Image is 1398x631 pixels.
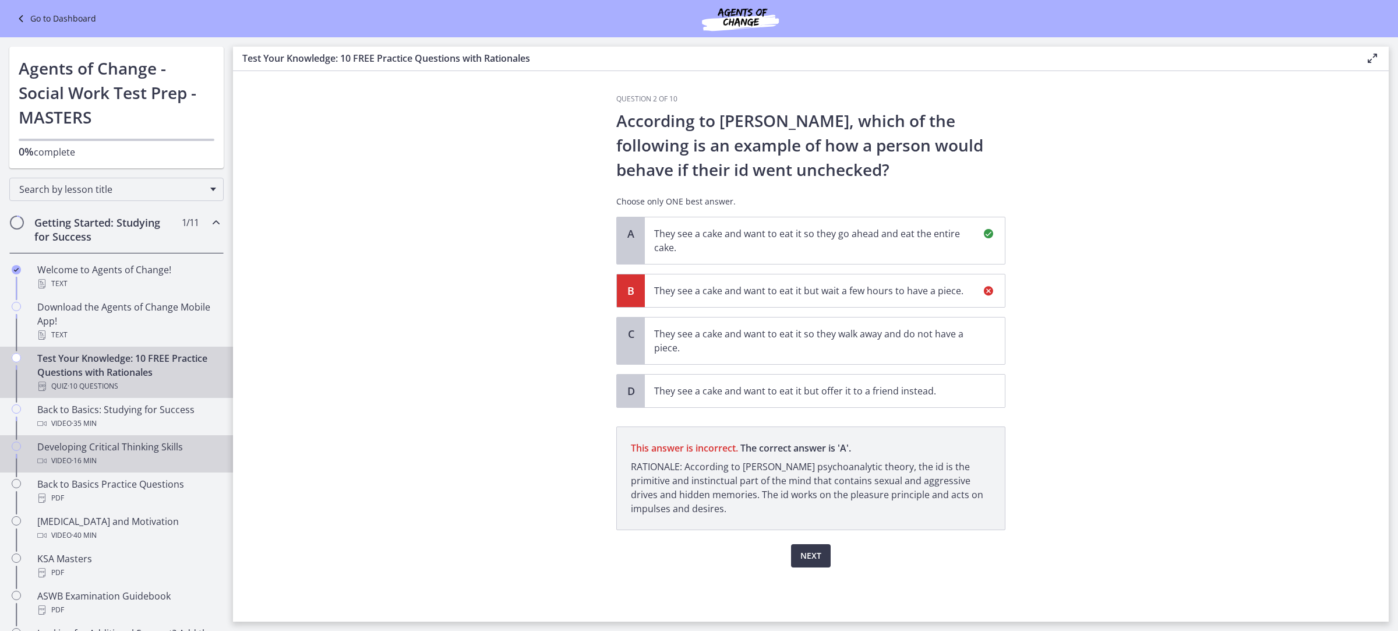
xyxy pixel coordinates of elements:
[37,263,219,291] div: Welcome to Agents of Change!
[37,589,219,617] div: ASWB Examination Guidebook
[37,528,219,542] div: Video
[37,477,219,505] div: Back to Basics Practice Questions
[72,417,97,431] span: · 35 min
[654,384,972,398] p: They see a cake and want to eat it but offer it to a friend instead.
[68,379,118,393] span: · 10 Questions
[654,227,972,255] p: They see a cake and want to eat it so they go ahead and eat the entire cake.
[37,603,219,617] div: PDF
[616,94,1005,104] h3: Question 2 of 10
[19,144,34,158] span: 0%
[37,454,219,468] div: Video
[14,12,96,26] a: Go to Dashboard
[791,544,831,567] button: Next
[616,196,1005,207] p: Choose only ONE best answer.
[19,144,214,159] p: complete
[37,300,219,342] div: Download the Agents of Change Mobile App!
[37,277,219,291] div: Text
[37,566,219,580] div: PDF
[631,460,991,516] p: RATIONALE: According to [PERSON_NAME] psychoanalytic theory, the id is the primitive and instinct...
[9,178,224,201] div: Search by lesson title
[37,351,219,393] div: Test Your Knowledge: 10 FREE Practice Questions with Rationales
[631,441,991,455] span: The correct answer is
[624,327,638,341] span: C
[12,265,21,274] i: Completed
[37,552,219,580] div: KSA Masters
[654,284,972,298] p: They see a cake and want to eat it but wait a few hours to have a piece.
[182,216,199,230] span: 1 / 11
[631,442,738,454] span: This answer is incorrect.
[37,440,219,468] div: Developing Critical Thinking Skills
[654,327,972,355] p: They see a cake and want to eat it so they walk away and do not have a piece.
[242,51,1347,65] h3: Test Your Knowledge: 10 FREE Practice Questions with Rationales
[37,403,219,431] div: Back to Basics: Studying for Success
[616,108,1005,182] p: According to [PERSON_NAME], which of the following is an example of how a person would behave if ...
[19,183,204,196] span: Search by lesson title
[37,328,219,342] div: Text
[37,379,219,393] div: Quiz
[37,491,219,505] div: PDF
[37,514,219,542] div: [MEDICAL_DATA] and Motivation
[624,284,638,298] span: B
[624,384,638,398] span: D
[72,454,97,468] span: · 16 min
[670,5,810,33] img: Agents of Change
[72,528,97,542] span: · 40 min
[800,549,821,563] span: Next
[624,227,638,241] span: A
[19,56,214,129] h1: Agents of Change - Social Work Test Prep - MASTERS
[34,216,176,244] h2: Getting Started: Studying for Success
[37,417,219,431] div: Video
[838,442,851,454] span: ' A '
